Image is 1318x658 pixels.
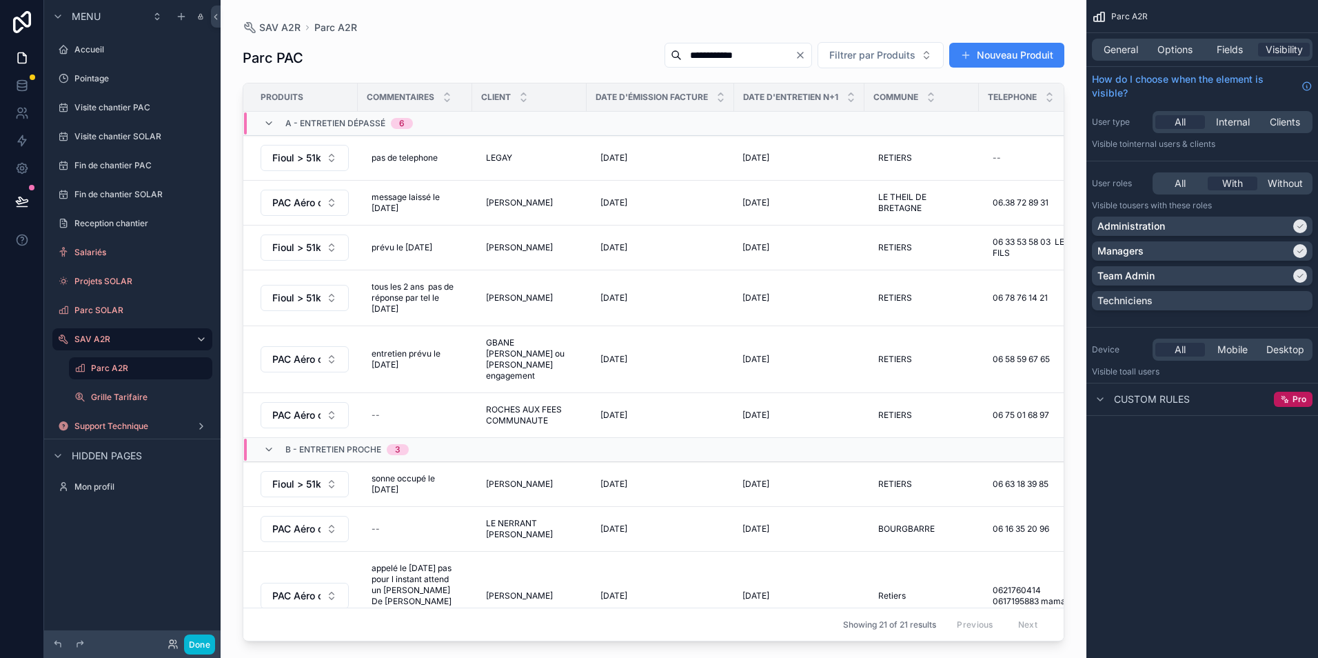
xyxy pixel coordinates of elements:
[743,92,838,103] span: Date d'entretien n+1
[74,276,210,287] label: Projets SOLAR
[1097,269,1155,283] p: Team Admin
[486,518,573,540] span: LE NERRANT [PERSON_NAME]
[74,44,210,55] label: Accueil
[72,449,142,463] span: Hidden pages
[596,92,708,103] span: Date d'émission facture
[272,241,321,255] span: Fioul > 51kw
[261,583,349,609] button: Select Button
[878,410,912,421] span: RETIERS
[1097,219,1165,233] p: Administration
[372,281,458,315] span: tous les 2 ans pas de réponse par tel le [DATE]
[742,152,769,163] span: [DATE]
[486,337,573,381] span: GBANE [PERSON_NAME] ou [PERSON_NAME] engagement
[1217,43,1243,57] span: Fields
[261,285,349,311] button: Select Button
[988,92,1037,103] span: Telephone
[272,151,321,165] span: Fioul > 51kw
[993,237,1079,259] span: 06 33 53 58 03 LE FILS
[1266,43,1303,57] span: Visibility
[91,392,210,403] label: Grille Tarifaire
[261,92,303,103] span: Produits
[486,197,553,208] span: [PERSON_NAME]
[372,410,380,421] div: --
[1097,294,1153,308] p: Techniciens
[486,590,553,601] span: [PERSON_NAME]
[742,524,769,535] span: [DATE]
[372,152,438,163] span: pas de telephone
[52,241,212,263] a: Salariés
[742,590,769,601] span: [DATE]
[600,152,627,163] span: [DATE]
[1157,43,1193,57] span: Options
[1222,177,1243,190] span: With
[52,476,212,498] a: Mon profil
[52,126,212,148] a: Visite chantier SOLAR
[261,190,349,216] button: Select Button
[1092,344,1147,355] label: Device
[1217,343,1248,357] span: Mobile
[878,152,912,163] span: RETIERS
[74,481,210,492] label: Mon profil
[184,635,215,655] button: Done
[843,619,936,630] span: Showing 21 of 21 results
[993,524,1049,535] span: 06 16 35 20 96
[600,410,627,421] span: [DATE]
[272,477,321,491] span: Fioul > 51kw
[52,97,212,119] a: Visite chantier PAC
[600,197,627,208] span: [DATE]
[272,352,321,366] span: PAC Aéro ou Géo
[600,590,627,601] span: [DATE]
[878,292,912,303] span: RETIERS
[878,242,912,253] span: RETIERS
[1127,366,1159,377] span: all users
[1266,343,1304,357] span: Desktop
[600,292,627,303] span: [DATE]
[243,48,303,68] h1: Parc PAC
[742,410,769,421] span: [DATE]
[74,131,210,142] label: Visite chantier SOLAR
[878,590,906,601] span: Retiers
[600,479,627,490] span: [DATE]
[600,354,627,365] span: [DATE]
[272,589,321,603] span: PAC Aéro ou Géo
[1175,343,1186,357] span: All
[314,21,357,34] a: Parc A2R
[1216,115,1250,129] span: Internal
[52,299,212,321] a: Parc SOLAR
[486,292,553,303] span: [PERSON_NAME]
[993,152,1001,163] div: --
[261,516,349,542] button: Select Button
[52,39,212,61] a: Accueil
[285,444,381,455] span: b - entretien proche
[993,292,1048,303] span: 06 78 76 14 21
[259,21,301,34] span: SAV A2R
[1092,200,1312,211] p: Visible to
[272,408,321,422] span: PAC Aéro ou Géo
[74,102,210,113] label: Visite chantier PAC
[261,402,349,428] button: Select Button
[1092,72,1312,100] a: How do I choose when the element is visible?
[74,421,190,432] label: Support Technique
[261,346,349,372] button: Select Button
[993,479,1048,490] span: 06 63 18 39 85
[742,354,769,365] span: [DATE]
[1111,11,1148,22] span: Parc A2R
[52,415,212,437] a: Support Technique
[742,479,769,490] span: [DATE]
[878,524,935,535] span: BOURGBARRE
[272,291,321,305] span: Fioul > 51kw
[69,357,212,379] a: Parc A2R
[600,524,627,535] span: [DATE]
[74,247,210,258] label: Salariés
[243,21,301,34] a: SAV A2R
[486,479,553,490] span: [PERSON_NAME]
[72,10,101,23] span: Menu
[1268,177,1303,190] span: Without
[52,212,212,235] a: Reception chantier
[993,197,1048,208] span: 06.38 72 89 31
[486,152,512,163] span: LEGAY
[1127,139,1215,149] span: Internal users & clients
[52,270,212,292] a: Projets SOLAR
[52,154,212,177] a: Fin de chantier PAC
[372,242,432,253] span: prévu le [DATE]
